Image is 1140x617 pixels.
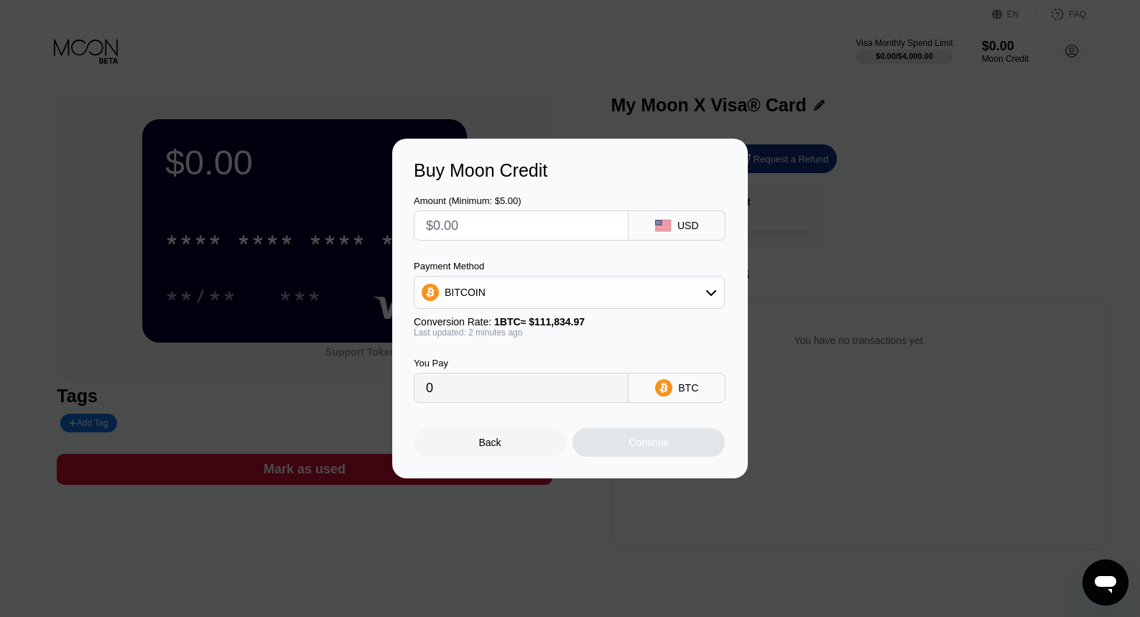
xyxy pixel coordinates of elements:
div: You Pay [414,358,629,368]
div: USD [677,220,699,231]
div: BITCOIN [445,287,486,298]
iframe: Button to launch messaging window [1083,560,1129,606]
div: BTC [678,382,698,394]
div: Back [479,437,501,448]
input: $0.00 [426,211,616,240]
div: Amount (Minimum: $5.00) [414,195,629,206]
div: Buy Moon Credit [414,160,726,181]
div: Last updated: 2 minutes ago [414,328,725,338]
span: 1 BTC ≈ $111,834.97 [494,316,585,328]
div: Back [414,428,566,457]
div: BITCOIN [414,278,724,307]
div: Payment Method [414,261,725,272]
div: Conversion Rate: [414,316,725,328]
